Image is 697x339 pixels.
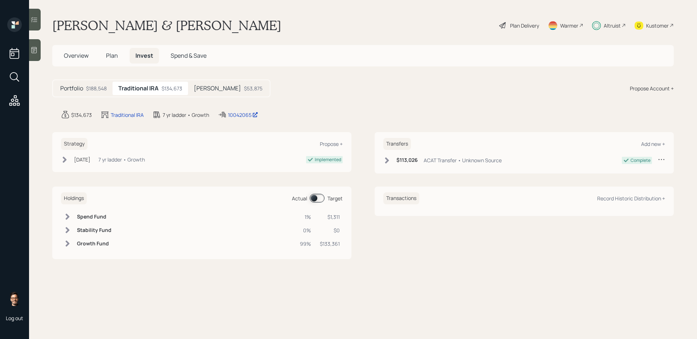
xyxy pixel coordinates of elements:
div: $53,875 [244,85,262,92]
h6: Transactions [383,192,419,204]
h1: [PERSON_NAME] & [PERSON_NAME] [52,17,281,33]
div: Propose + [320,140,343,147]
div: Plan Delivery [510,22,539,29]
div: Implemented [315,156,341,163]
div: 7 yr ladder • Growth [163,111,209,119]
h6: Stability Fund [77,227,111,233]
div: Complete [631,157,651,164]
h6: Strategy [61,138,87,150]
div: $133,361 [320,240,340,248]
h6: Transfers [383,138,411,150]
div: $1,311 [320,213,340,221]
h5: Portfolio [60,85,83,92]
div: Add new + [641,140,665,147]
div: $134,673 [162,85,182,92]
div: 99% [300,240,311,248]
h6: $113,026 [396,157,418,163]
div: 7 yr ladder • Growth [98,156,145,163]
div: [DATE] [74,156,90,163]
h6: Spend Fund [77,214,111,220]
div: 1% [300,213,311,221]
h5: Traditional IRA [118,85,159,92]
div: Actual [292,195,307,202]
div: Altruist [604,22,621,29]
div: $0 [320,226,340,234]
div: Record Historic Distribution + [597,195,665,202]
div: $188,548 [86,85,107,92]
span: Spend & Save [171,52,207,60]
div: Traditional IRA [111,111,144,119]
div: Kustomer [646,22,669,29]
span: Plan [106,52,118,60]
span: Invest [135,52,153,60]
div: 0% [300,226,311,234]
h5: [PERSON_NAME] [194,85,241,92]
span: Overview [64,52,89,60]
h6: Growth Fund [77,241,111,247]
h6: Holdings [61,192,87,204]
div: Propose Account + [630,85,674,92]
div: Target [327,195,343,202]
img: sami-boghos-headshot.png [7,291,22,306]
div: Log out [6,315,23,322]
div: ACAT Transfer • Unknown Source [424,156,502,164]
div: $134,673 [71,111,92,119]
div: 10042065 [228,111,258,119]
div: Warmer [560,22,578,29]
